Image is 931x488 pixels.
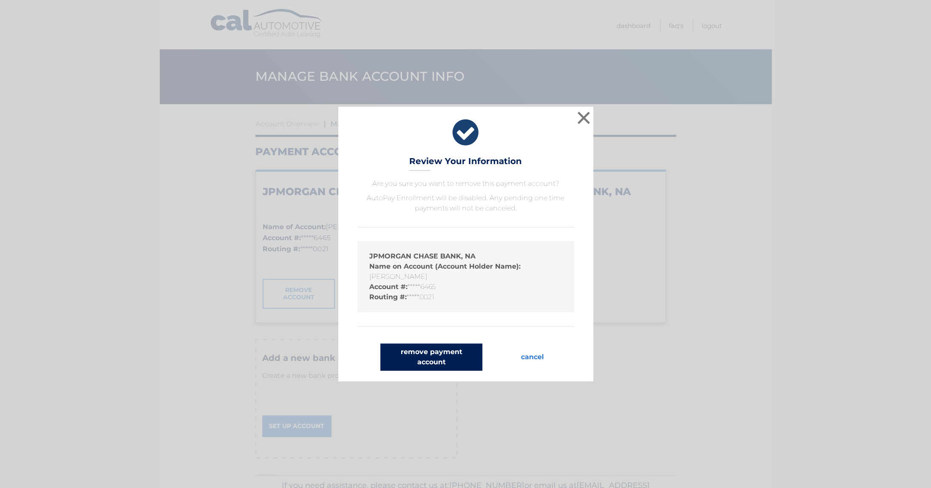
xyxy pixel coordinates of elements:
button: × [575,109,592,126]
strong: Routing #: [369,293,407,301]
li: [PERSON_NAME] [369,261,562,282]
button: cancel [514,343,551,371]
strong: Account #: [369,283,407,291]
strong: JPMORGAN CHASE BANK, NA [369,252,475,260]
button: remove payment account [380,343,482,371]
strong: Name on Account (Account Holder Name): [369,262,521,270]
p: AutoPay Enrollment will be disabled. Any pending one time payments will not be canceled. [357,193,574,213]
p: Are you sure you want to remove this payment account? [357,179,574,189]
h3: Review Your Information [409,156,522,171]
